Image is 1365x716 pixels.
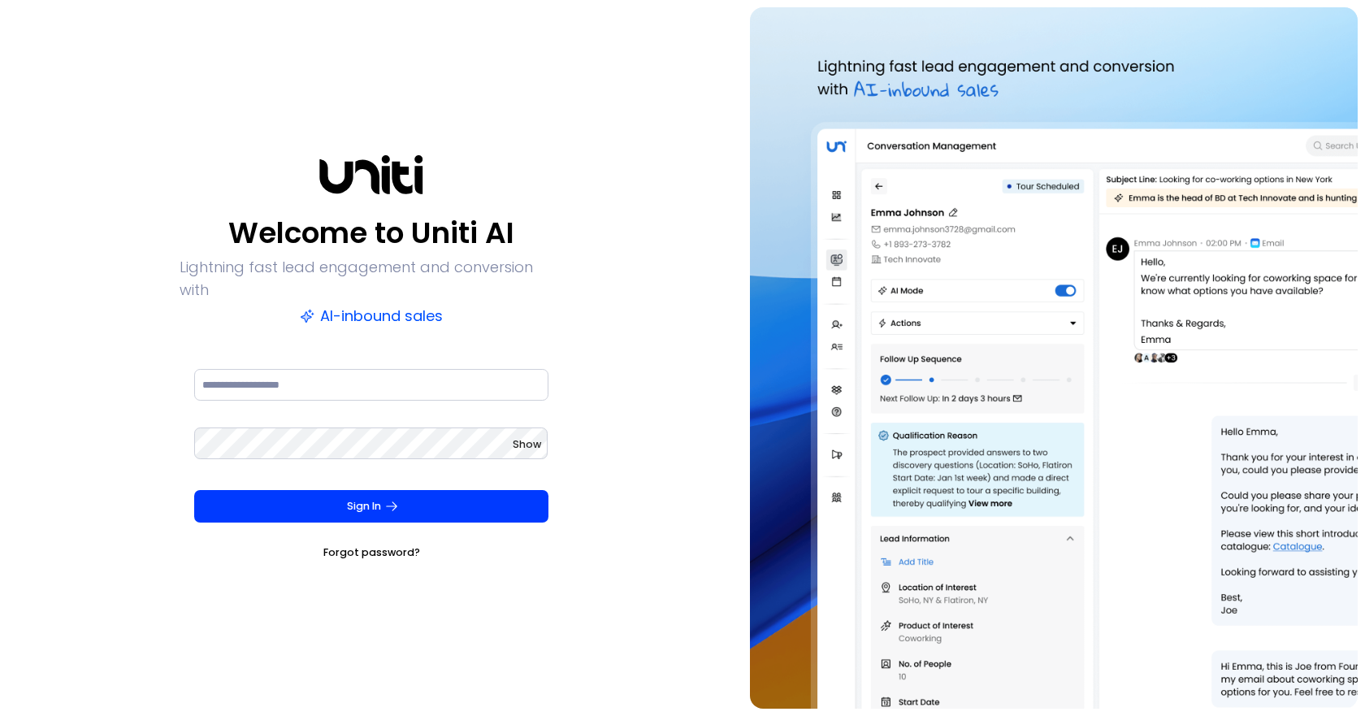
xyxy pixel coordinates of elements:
[513,436,541,453] button: Show
[228,214,514,253] p: Welcome to Uniti AI
[194,490,548,523] button: Sign In
[323,545,420,561] a: Forgot password?
[750,7,1358,709] img: auth-hero.png
[513,437,541,451] span: Show
[180,256,563,302] p: Lightning fast lead engagement and conversion with
[300,305,443,328] p: AI-inbound sales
